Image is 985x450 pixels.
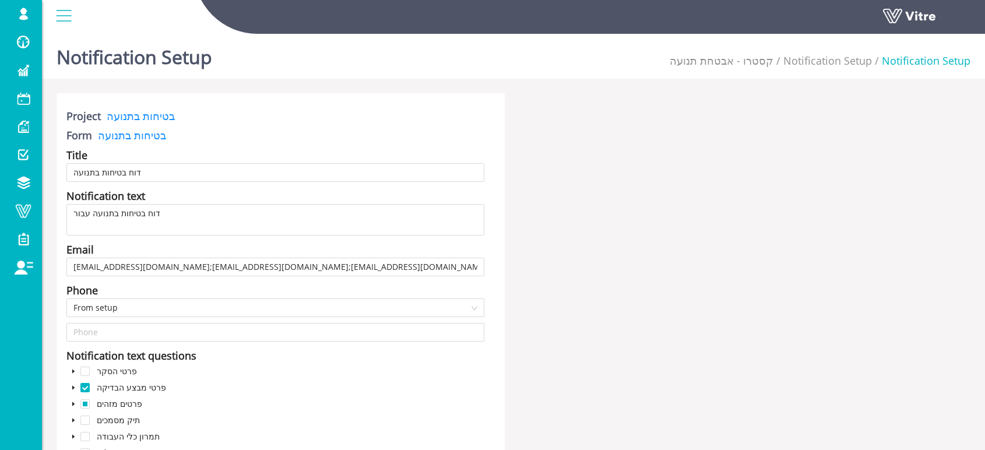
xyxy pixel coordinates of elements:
[66,147,87,163] div: Title
[66,282,98,298] div: Phone
[94,430,162,444] span: תמרון כלי העבודה
[66,163,484,182] input: Title
[71,368,76,374] span: caret-down
[66,258,484,276] input: Email
[872,52,970,69] li: Notification Setup
[66,241,94,258] div: Email
[66,347,196,364] div: Notification text questions
[97,414,140,426] span: תיק מסמכים
[73,299,477,317] span: From setup
[66,188,145,204] div: Notification text
[66,323,484,342] input: Phone
[101,109,175,123] a: בטיחות בתנועה
[66,204,484,235] textarea: דוח בטיחות בתנועה עבור
[71,434,76,440] span: caret-down
[97,431,160,442] span: תמרון כלי העבודה
[57,29,212,79] h1: Notification Setup
[94,397,145,411] span: פרטים מזהים
[94,364,139,378] span: פרטי הסקר
[670,54,773,68] a: קסטרו - אבטחת תנועה
[783,54,872,68] a: Notification Setup
[71,417,76,423] span: caret-down
[97,382,166,393] span: פרטי מבצע הבדיקה
[92,128,166,142] a: בטיחות בתנועה
[71,401,76,407] span: caret-down
[462,262,471,272] img: npw-badge-icon-locked.svg
[66,127,92,143] label: Form
[94,381,168,395] span: פרטי מבצע הבדיקה
[66,108,101,124] label: Project
[97,398,142,409] span: פרטים מזהים
[94,413,142,427] span: תיק מסמכים
[97,365,137,377] span: פרטי הסקר
[71,385,76,391] span: caret-down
